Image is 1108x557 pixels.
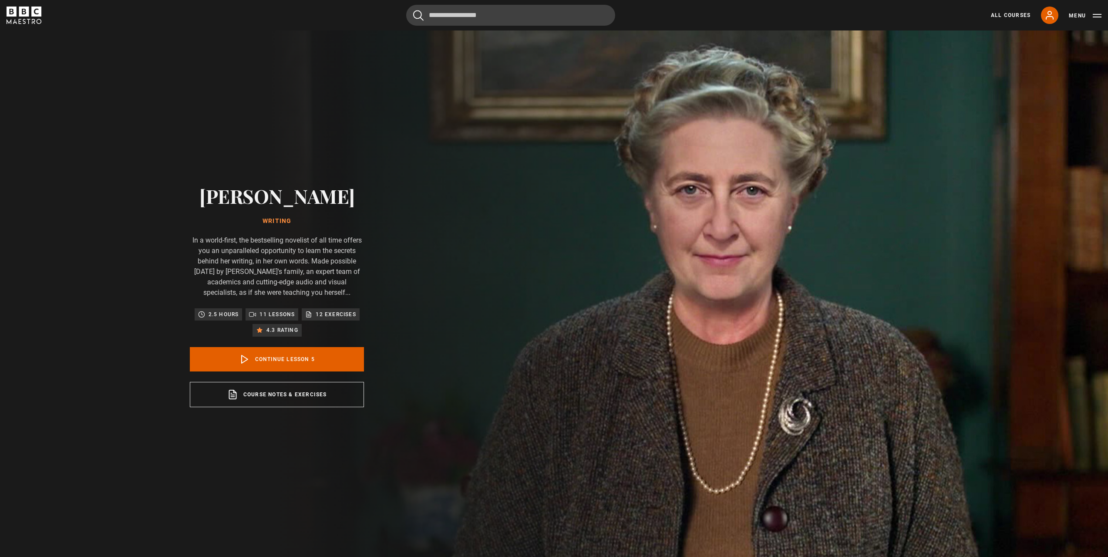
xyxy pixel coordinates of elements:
button: Toggle navigation [1069,11,1101,20]
h1: Writing [190,218,364,225]
p: 4.3 rating [266,326,298,334]
svg: BBC Maestro [7,7,41,24]
p: In a world-first, the bestselling novelist of all time offers you an unparalleled opportunity to ... [190,235,364,298]
button: Submit the search query [413,10,424,21]
p: 2.5 hours [209,310,239,319]
p: 12 exercises [316,310,356,319]
h2: [PERSON_NAME] [190,185,364,207]
a: All Courses [991,11,1031,19]
a: Continue lesson 5 [190,347,364,371]
p: 11 lessons [259,310,295,319]
a: Course notes & exercises [190,382,364,407]
input: Search [406,5,615,26]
